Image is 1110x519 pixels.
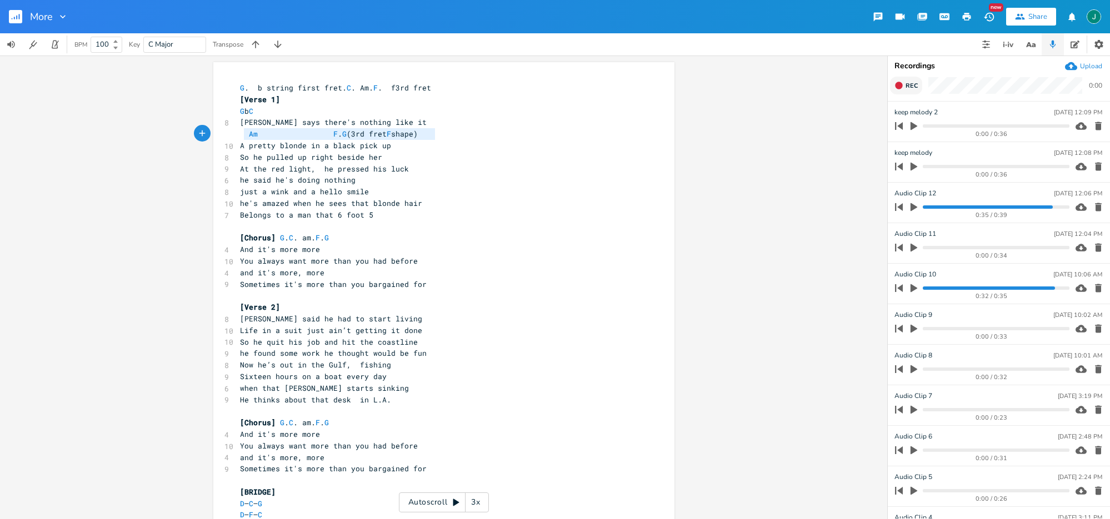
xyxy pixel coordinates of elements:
div: Share [1028,12,1047,22]
span: Audio Clip 11 [894,229,936,239]
div: 0:35 / 0:39 [914,212,1069,218]
span: [Chorus] [240,233,276,243]
span: More [30,12,53,22]
span: [BRIDGE] [240,487,276,497]
div: New [989,3,1003,12]
span: he's amazed when he sees that blonde hair [240,198,422,208]
div: [DATE] 3:19 PM [1058,393,1102,399]
div: 0:00 / 0:33 [914,334,1069,340]
div: 0:00 / 0:32 [914,374,1069,380]
button: Share [1006,8,1056,26]
span: C [249,498,253,508]
span: Audio Clip 8 [894,350,932,361]
div: Key [129,41,140,48]
span: G [240,106,244,116]
div: 3x [466,492,486,512]
span: F [316,233,320,243]
span: You always want more than you had before [240,256,418,266]
div: [DATE] 10:02 AM [1053,312,1102,318]
img: Jim Rudolf [1087,9,1101,24]
span: keep melody 2 [894,107,938,118]
span: . . am. . [240,417,329,427]
span: . . am. . [240,233,329,243]
span: Am [249,129,258,139]
span: [Verse 2] [240,302,280,312]
div: 0:32 / 0:35 [914,293,1069,299]
span: C [289,233,293,243]
span: . (3rd fret shape) [240,129,418,139]
button: New [978,7,1000,27]
span: G [258,498,262,508]
div: Transpose [213,41,243,48]
div: Upload [1080,62,1102,70]
span: So he pulled up right beside her [240,152,382,162]
span: Audio Clip 7 [894,391,932,401]
span: You always want more than you had before [240,441,418,451]
div: [DATE] 12:04 PM [1054,231,1102,237]
span: Audio Clip 10 [894,269,936,280]
span: He thinks about that desk in L.A. [240,395,391,405]
div: 0:00 / 0:26 [914,496,1069,502]
span: And it's more more [240,244,320,254]
div: [DATE] 2:48 PM [1058,434,1102,440]
span: F [387,129,391,139]
span: Audio Clip 9 [894,310,932,320]
span: G [240,83,244,93]
span: when that [PERSON_NAME] starts sinking [240,383,409,393]
span: G [280,417,284,427]
div: [DATE] 12:06 PM [1054,190,1102,196]
span: Now he’s out in the Gulf, fishing [240,360,391,370]
span: – – [240,498,262,508]
span: b [240,106,253,116]
div: 0:00 [1089,82,1102,89]
div: [DATE] 10:01 AM [1053,352,1102,359]
button: Rec [890,77,922,94]
span: C [249,106,253,116]
div: 0:00 / 0:36 [914,131,1069,137]
span: he found some work he thought would be fun [240,348,427,358]
div: BPM [74,42,87,48]
span: he said he's doing nothing [240,175,356,185]
span: At the red light, he pressed his luck [240,164,409,174]
div: [DATE] 2:24 PM [1058,474,1102,480]
button: Upload [1065,60,1102,72]
span: G [342,129,347,139]
span: and it's more, more [240,268,324,278]
span: Sixteen hours on a boat every day [240,371,387,381]
div: Recordings [894,62,1103,70]
span: Life in a suit just ain’t getting it done [240,325,422,335]
span: And it's more more [240,429,320,439]
div: 0:00 / 0:23 [914,415,1069,421]
span: [PERSON_NAME] said he had to start living [240,314,422,324]
span: just a wink and a hello smile [240,187,369,196]
div: [DATE] 12:08 PM [1054,150,1102,156]
div: Autoscroll [399,492,489,512]
div: 0:00 / 0:31 [914,455,1069,461]
span: F [373,83,378,93]
span: So he quit his job and hit the coastline [240,337,418,347]
span: [Verse 1] [240,94,280,104]
span: G [324,417,329,427]
span: Sometimes it's more than you bargained for [240,463,427,473]
span: F [316,417,320,427]
div: 0:00 / 0:36 [914,172,1069,178]
span: C Major [148,39,173,49]
span: Audio Clip 6 [894,431,932,442]
span: Audio Clip 5 [894,472,932,482]
span: and it's more, more [240,452,324,462]
span: [PERSON_NAME] says there's nothing like it [240,117,427,127]
div: [DATE] 10:06 AM [1053,271,1102,278]
span: Rec [906,82,918,90]
span: G [280,233,284,243]
span: C [289,417,293,427]
div: 0:00 / 0:34 [914,253,1069,259]
span: Sometimes it's more than you bargained for [240,279,427,289]
span: C [347,83,351,93]
span: G [324,233,329,243]
span: D [240,498,244,508]
span: [Chorus] [240,417,276,427]
span: F [333,129,338,139]
span: A pretty blonde in a black pick up [240,140,391,150]
span: Belongs to a man that 6 foot 5 [240,210,373,220]
div: [DATE] 12:09 PM [1054,109,1102,115]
